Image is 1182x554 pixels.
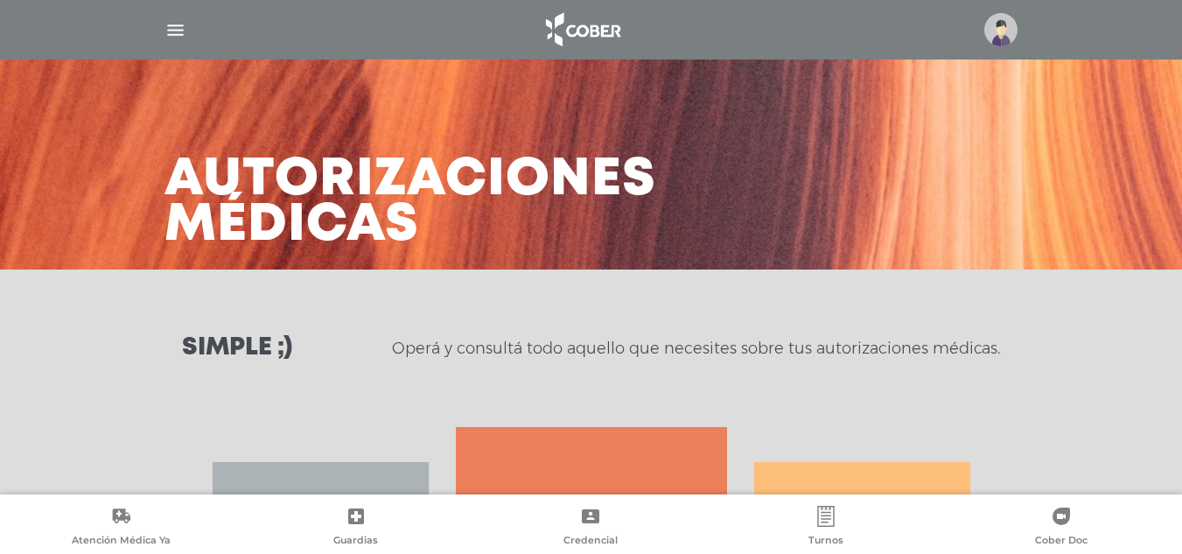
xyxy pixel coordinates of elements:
[1035,534,1088,550] span: Cober Doc
[808,534,843,550] span: Turnos
[473,506,709,550] a: Credencial
[182,336,292,361] h3: Simple ;)
[164,19,186,41] img: Cober_menu-lines-white.svg
[563,534,618,550] span: Credencial
[536,9,628,51] img: logo_cober_home-white.png
[984,13,1018,46] img: profile-placeholder.svg
[392,338,1000,359] p: Operá y consultá todo aquello que necesites sobre tus autorizaciones médicas.
[239,506,474,550] a: Guardias
[333,534,378,550] span: Guardias
[72,534,171,550] span: Atención Médica Ya
[3,506,239,550] a: Atención Médica Ya
[943,506,1179,550] a: Cober Doc
[164,158,656,249] h3: Autorizaciones médicas
[709,506,944,550] a: Turnos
